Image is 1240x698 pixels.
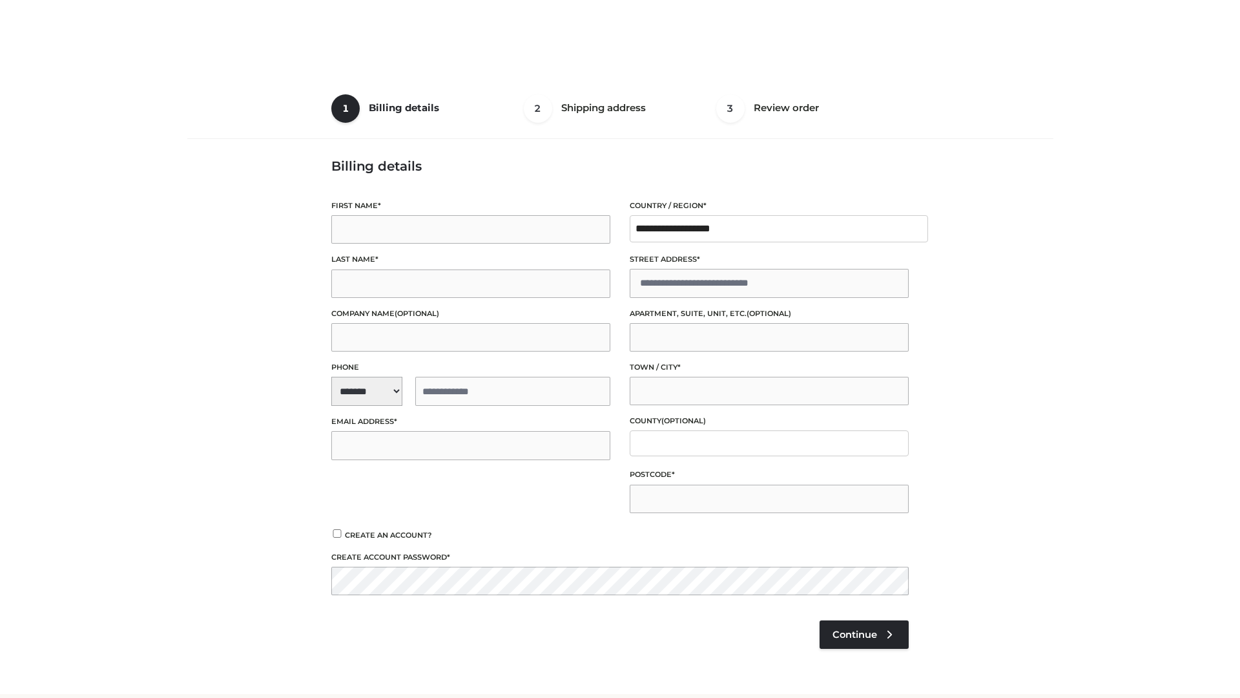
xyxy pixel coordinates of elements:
label: Last name [331,253,610,266]
span: (optional) [395,309,439,318]
label: Postcode [630,469,909,481]
span: 2 [524,94,552,123]
label: Town / City [630,361,909,374]
label: County [630,415,909,427]
label: Country / Region [630,200,909,212]
span: 3 [716,94,745,123]
span: Billing details [369,101,439,114]
span: 1 [331,94,360,123]
span: Create an account? [345,531,432,540]
label: Apartment, suite, unit, etc. [630,308,909,320]
label: Phone [331,361,610,374]
label: First name [331,200,610,212]
span: (optional) [661,416,706,425]
label: Email address [331,416,610,428]
label: Street address [630,253,909,266]
label: Company name [331,308,610,320]
span: Shipping address [561,101,646,114]
h3: Billing details [331,158,909,174]
span: Review order [754,101,819,114]
span: (optional) [747,309,791,318]
span: Continue [832,629,877,640]
input: Create an account? [331,529,343,538]
label: Create account password [331,551,909,564]
a: Continue [820,620,909,649]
